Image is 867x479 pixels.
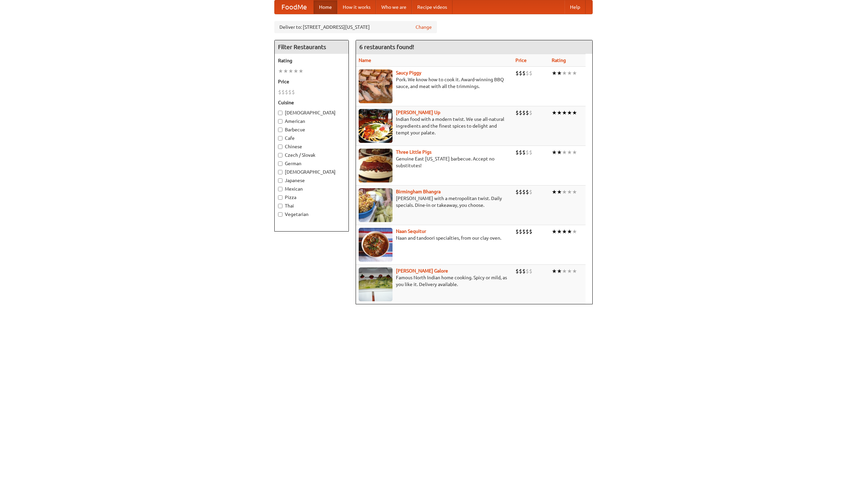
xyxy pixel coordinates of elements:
[359,109,393,143] img: curryup.jpg
[557,267,562,275] li: ★
[562,267,567,275] li: ★
[278,202,345,209] label: Thai
[519,188,522,196] li: $
[572,188,577,196] li: ★
[278,204,282,208] input: Thai
[376,0,412,14] a: Who we are
[526,69,529,77] li: $
[572,149,577,156] li: ★
[359,155,510,169] p: Genuine East [US_STATE] barbecue. Accept no substitutes!
[526,149,529,156] li: $
[337,0,376,14] a: How it works
[278,128,282,132] input: Barbecue
[396,189,441,194] a: Birmingham Bhangra
[281,88,285,96] li: $
[519,267,522,275] li: $
[278,57,345,64] h5: Rating
[515,267,519,275] li: $
[278,152,345,158] label: Czech / Slovak
[412,0,452,14] a: Recipe videos
[359,69,393,103] img: saucy.jpg
[278,194,345,201] label: Pizza
[519,69,522,77] li: $
[552,228,557,235] li: ★
[278,118,345,125] label: American
[359,116,510,136] p: Indian food with a modern twist. We use all-natural ingredients and the finest spices to delight ...
[526,109,529,116] li: $
[314,0,337,14] a: Home
[557,149,562,156] li: ★
[396,149,431,155] a: Three Little Pigs
[396,110,440,115] a: [PERSON_NAME] Up
[557,188,562,196] li: ★
[359,76,510,90] p: Pork. We know how to cook it. Award-winning BBQ sauce, and meat with all the trimmings.
[396,228,426,234] a: Naan Sequitur
[529,69,532,77] li: $
[526,188,529,196] li: $
[522,267,526,275] li: $
[278,187,282,191] input: Mexican
[396,70,421,75] a: Saucy Piggy
[529,149,532,156] li: $
[562,69,567,77] li: ★
[567,188,572,196] li: ★
[522,228,526,235] li: $
[526,267,529,275] li: $
[274,21,437,33] div: Deliver to: [STREET_ADDRESS][US_STATE]
[567,228,572,235] li: ★
[359,149,393,182] img: littlepigs.jpg
[552,109,557,116] li: ★
[278,135,345,141] label: Cafe
[278,99,345,106] h5: Cuisine
[562,228,567,235] li: ★
[515,109,519,116] li: $
[288,67,293,75] li: ★
[359,188,393,222] img: bhangra.jpg
[572,267,577,275] li: ★
[359,235,510,241] p: Naan and tandoori specialties, from our clay oven.
[278,88,281,96] li: $
[278,186,345,192] label: Mexican
[359,44,414,50] ng-pluralize: 6 restaurants found!
[522,109,526,116] li: $
[278,211,345,218] label: Vegetarian
[278,212,282,217] input: Vegetarian
[359,58,371,63] a: Name
[529,267,532,275] li: $
[278,160,345,167] label: German
[278,153,282,157] input: Czech / Slovak
[567,149,572,156] li: ★
[562,188,567,196] li: ★
[275,0,314,14] a: FoodMe
[278,109,345,116] label: [DEMOGRAPHIC_DATA]
[522,188,526,196] li: $
[557,109,562,116] li: ★
[515,188,519,196] li: $
[278,119,282,124] input: American
[529,228,532,235] li: $
[562,149,567,156] li: ★
[292,88,295,96] li: $
[572,228,577,235] li: ★
[275,40,348,54] h4: Filter Restaurants
[278,67,283,75] li: ★
[522,149,526,156] li: $
[278,169,345,175] label: [DEMOGRAPHIC_DATA]
[278,161,282,166] input: German
[278,195,282,200] input: Pizza
[557,69,562,77] li: ★
[572,109,577,116] li: ★
[278,111,282,115] input: [DEMOGRAPHIC_DATA]
[359,267,393,301] img: currygalore.jpg
[515,58,527,63] a: Price
[283,67,288,75] li: ★
[552,149,557,156] li: ★
[278,143,345,150] label: Chinese
[396,268,448,274] a: [PERSON_NAME] Galore
[552,267,557,275] li: ★
[293,67,298,75] li: ★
